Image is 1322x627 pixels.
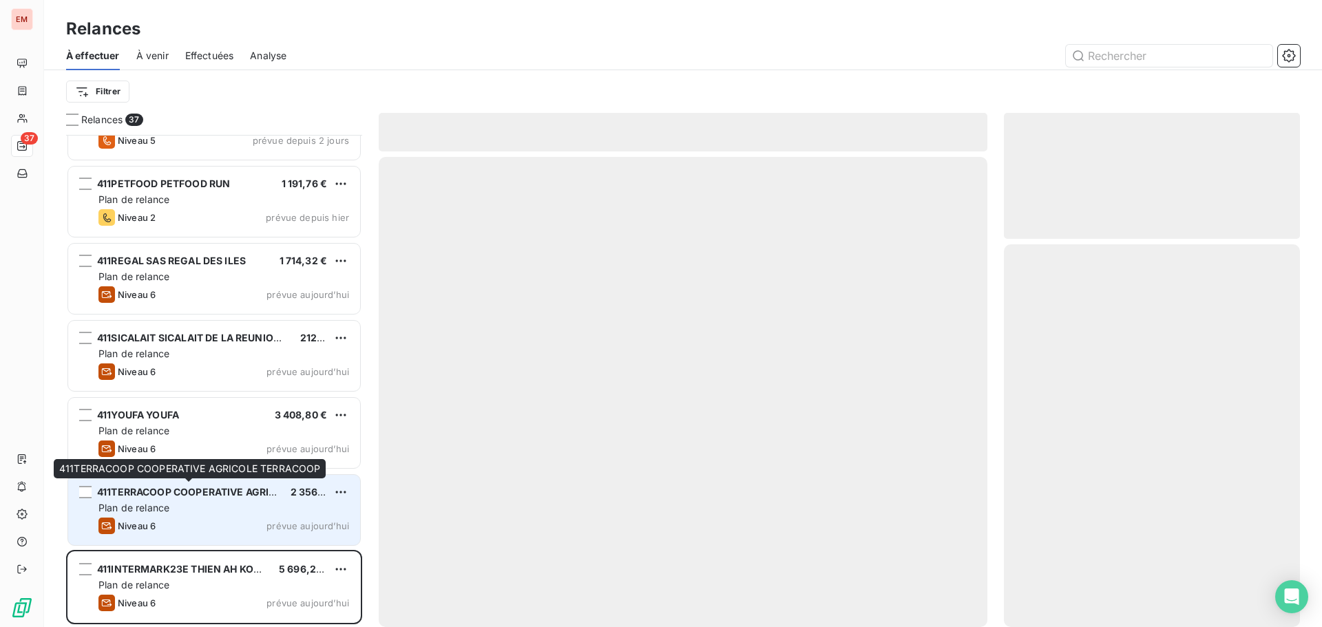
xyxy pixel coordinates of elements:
span: prévue aujourd’hui [266,520,349,531]
span: Niveau 2 [118,212,156,223]
div: EM [11,8,33,30]
span: 2 356,96 € [291,486,344,498]
span: Relances [81,113,123,127]
span: Niveau 6 [118,443,156,454]
span: prévue aujourd’hui [266,443,349,454]
span: Analyse [250,49,286,63]
span: prévue aujourd’hui [266,597,349,608]
span: Plan de relance [98,425,169,436]
span: Plan de relance [98,193,169,205]
span: 212,66 € [300,332,342,343]
span: 411SICALAIT SICALAIT DE LA REUNION PLAINES DES GREGUES [97,332,397,343]
span: Plan de relance [98,270,169,282]
span: Plan de relance [98,579,169,591]
span: 411INTERMARK23E THIEN AH KON FILS [97,563,284,575]
span: 5 696,25 € [279,563,332,575]
span: Plan de relance [98,502,169,513]
span: Effectuées [185,49,234,63]
span: À effectuer [66,49,120,63]
span: 411YOUFA YOUFA [97,409,179,421]
button: Filtrer [66,81,129,103]
span: 411REGAL SAS REGAL DES ILES [97,255,246,266]
span: Plan de relance [98,348,169,359]
img: Logo LeanPay [11,597,33,619]
span: prévue aujourd’hui [266,366,349,377]
span: prévue depuis 2 jours [253,135,349,146]
span: 37 [125,114,143,126]
span: 3 408,80 € [275,409,328,421]
span: prévue aujourd’hui [266,289,349,300]
span: Niveau 5 [118,135,156,146]
span: prévue depuis hier [266,212,349,223]
span: 411PETFOOD PETFOOD RUN [97,178,230,189]
span: 37 [21,132,38,145]
span: 411TERRACOOP COOPERATIVE AGRICOLE TERRACOOP [59,463,320,474]
span: Niveau 6 [118,520,156,531]
div: grid [66,135,362,627]
span: 411TERRACOOP COOPERATIVE AGRICOLE TERRACOOP [97,486,357,498]
span: Niveau 6 [118,597,156,608]
div: Open Intercom Messenger [1275,580,1308,613]
input: Rechercher [1066,45,1272,67]
span: 1 191,76 € [282,178,328,189]
a: 37 [11,135,32,157]
span: 1 714,32 € [280,255,328,266]
span: À venir [136,49,169,63]
h3: Relances [66,17,140,41]
span: Niveau 6 [118,366,156,377]
span: Niveau 6 [118,289,156,300]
